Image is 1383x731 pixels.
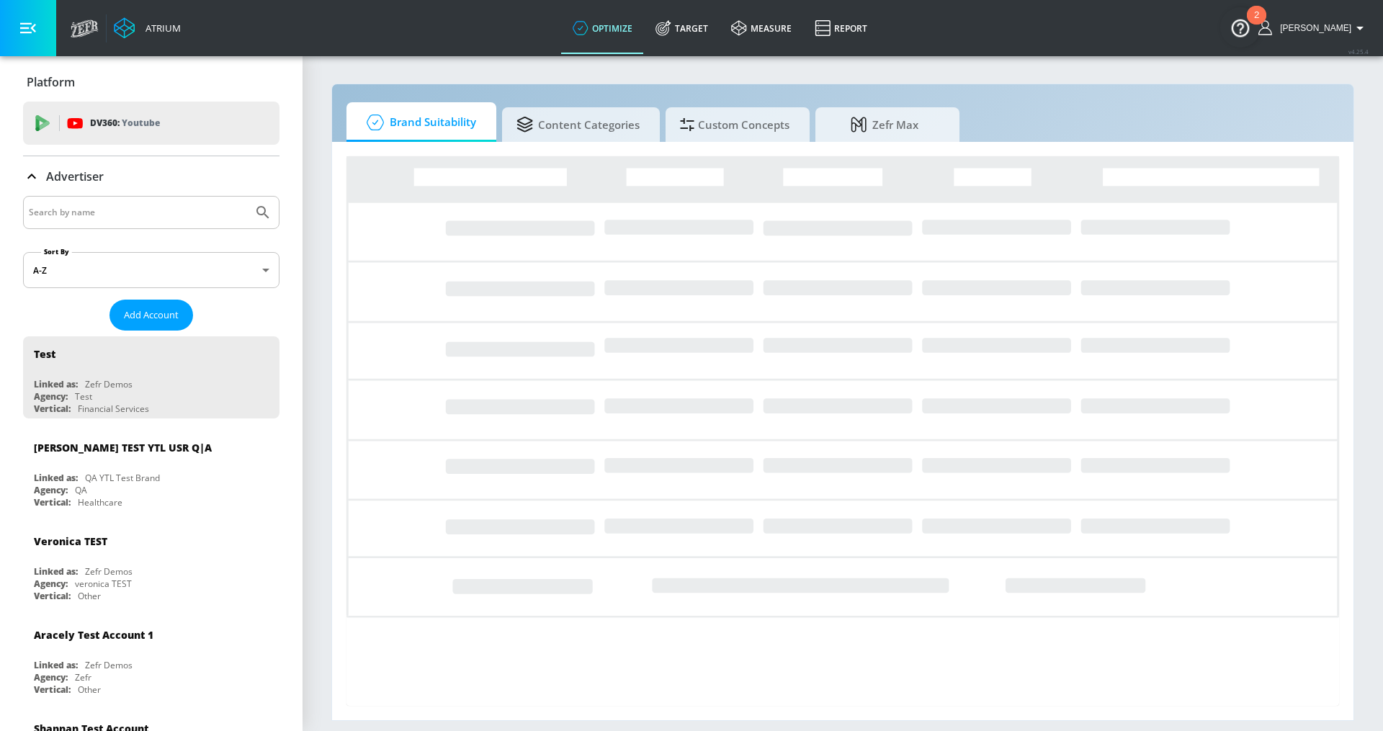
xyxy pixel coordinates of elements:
span: Content Categories [516,107,640,142]
button: [PERSON_NAME] [1258,19,1369,37]
div: Financial Services [78,403,149,415]
span: login as: ashley.jan@zefr.com [1274,23,1351,33]
div: Veronica TESTLinked as:Zefr DemosAgency:veronica TESTVertical:Other [23,524,279,606]
div: 2 [1254,15,1259,34]
div: Zefr Demos [85,378,133,390]
div: A-Z [23,252,279,288]
div: Atrium [140,22,181,35]
div: Vertical: [34,590,71,602]
div: Linked as: [34,378,78,390]
span: Add Account [124,307,179,323]
div: Aracely Test Account 1 [34,628,153,642]
div: [PERSON_NAME] TEST YTL USR Q|ALinked as:QA YTL Test BrandAgency:QAVertical:Healthcare [23,430,279,512]
p: Platform [27,74,75,90]
span: v 4.25.4 [1348,48,1369,55]
div: veronica TEST [75,578,132,590]
div: Advertiser [23,156,279,197]
div: Agency: [34,484,68,496]
div: QA YTL Test Brand [85,472,160,484]
div: Zefr Demos [85,565,133,578]
p: DV360: [90,115,160,131]
div: Vertical: [34,496,71,508]
p: Youtube [122,115,160,130]
div: Test [75,390,92,403]
div: Aracely Test Account 1Linked as:Zefr DemosAgency:ZefrVertical:Other [23,617,279,699]
div: Agency: [34,578,68,590]
button: Open Resource Center, 2 new notifications [1220,7,1261,48]
div: Vertical: [34,683,71,696]
span: Zefr Max [830,107,939,142]
div: Zefr Demos [85,659,133,671]
label: Sort By [41,247,72,256]
div: Vertical: [34,403,71,415]
a: measure [720,2,803,54]
div: Other [78,590,101,602]
div: Linked as: [34,565,78,578]
div: Agency: [34,390,68,403]
div: Linked as: [34,659,78,671]
span: Custom Concepts [680,107,789,142]
div: Linked as: [34,472,78,484]
div: Zefr [75,671,91,683]
div: TestLinked as:Zefr DemosAgency:TestVertical:Financial Services [23,336,279,418]
a: Target [644,2,720,54]
button: Add Account [109,300,193,331]
div: Veronica TEST [34,534,107,548]
a: Atrium [114,17,181,39]
div: [PERSON_NAME] TEST YTL USR Q|A [34,441,212,454]
div: Agency: [34,671,68,683]
p: Advertiser [46,169,104,184]
a: Report [803,2,879,54]
div: Test [34,347,55,361]
div: Healthcare [78,496,122,508]
div: DV360: Youtube [23,102,279,145]
span: Brand Suitability [361,105,476,140]
div: QA [75,484,87,496]
div: Other [78,683,101,696]
input: Search by name [29,203,247,222]
a: optimize [561,2,644,54]
div: Platform [23,62,279,102]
